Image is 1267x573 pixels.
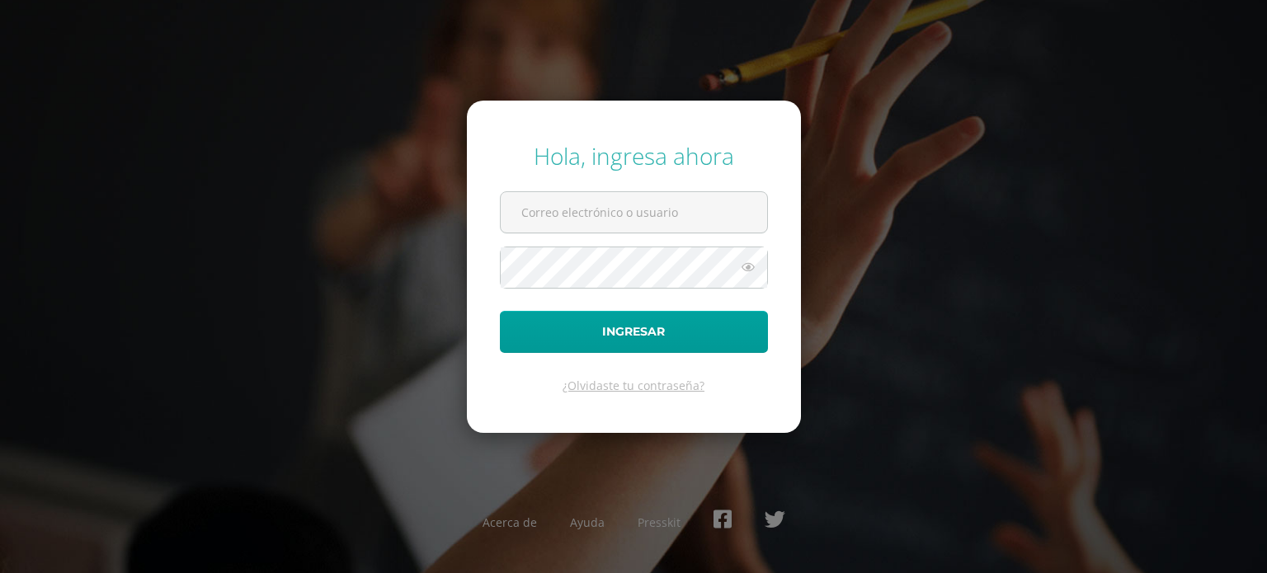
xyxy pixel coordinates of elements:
input: Correo electrónico o usuario [501,192,767,232]
a: Ayuda [570,514,605,530]
div: Hola, ingresa ahora [500,140,768,171]
a: Presskit [638,514,681,530]
button: Ingresar [500,311,768,353]
a: ¿Olvidaste tu contraseña? [563,378,704,393]
a: Acerca de [483,514,537,530]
